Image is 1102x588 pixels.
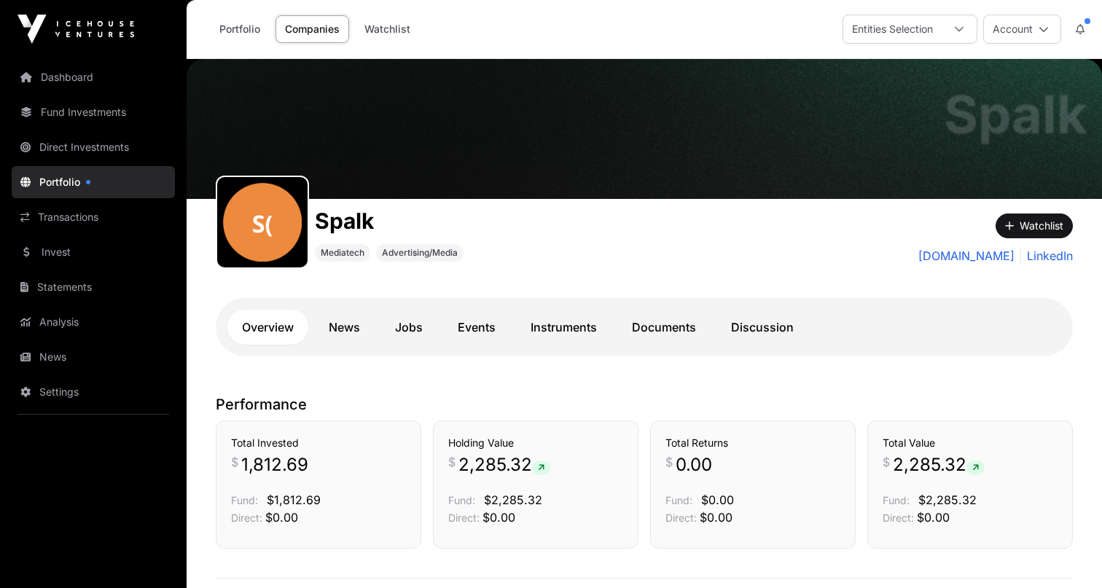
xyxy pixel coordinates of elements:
p: Performance [216,394,1073,415]
a: Fund Investments [12,96,175,128]
a: News [314,310,375,345]
a: Direct Investments [12,131,175,163]
div: Entities Selection [843,15,942,43]
a: LinkedIn [1020,247,1073,264]
button: Watchlist [996,213,1073,238]
a: Instruments [516,310,611,345]
h3: Total Returns [665,436,840,450]
h1: Spalk [315,208,464,234]
span: 2,285.32 [458,453,550,477]
span: $1,812.69 [267,493,321,507]
span: $ [665,453,673,471]
img: Spalk [187,59,1102,199]
a: Documents [617,310,711,345]
span: $0.00 [700,510,732,525]
a: Jobs [380,310,437,345]
a: Overview [227,310,308,345]
a: Portfolio [12,166,175,198]
span: Fund: [665,494,692,506]
span: $0.00 [917,510,950,525]
span: Direct: [883,511,914,524]
a: [DOMAIN_NAME] [918,247,1015,264]
span: $ [231,453,238,471]
nav: Tabs [227,310,1061,345]
span: $2,285.32 [918,493,977,507]
h3: Holding Value [448,436,623,450]
img: Icehouse Ventures Logo [17,15,134,44]
span: Direct: [448,511,480,524]
span: 0.00 [676,453,712,477]
span: Direct: [231,511,262,524]
a: Analysis [12,306,175,338]
span: $ [883,453,890,471]
span: Fund: [448,494,475,506]
a: Watchlist [355,15,420,43]
span: Advertising/Media [382,247,458,259]
span: $0.00 [482,510,515,525]
a: Transactions [12,201,175,233]
a: Invest [12,236,175,268]
span: Fund: [883,494,910,506]
span: $ [448,453,456,471]
img: spalk-fif96.png [223,183,302,262]
span: 1,812.69 [241,453,308,477]
span: Mediatech [321,247,364,259]
h1: Spalk [944,88,1087,141]
a: Discussion [716,310,808,345]
span: Fund: [231,494,258,506]
span: Direct: [665,511,697,524]
a: News [12,341,175,373]
a: Companies [275,15,349,43]
h3: Total Invested [231,436,406,450]
span: $0.00 [701,493,734,507]
h3: Total Value [883,436,1058,450]
button: Account [983,15,1061,44]
a: Settings [12,376,175,408]
a: Dashboard [12,61,175,93]
span: $2,285.32 [484,493,542,507]
a: Portfolio [210,15,270,43]
a: Events [443,310,510,345]
iframe: Chat Widget [1029,518,1102,588]
a: Statements [12,271,175,303]
span: 2,285.32 [893,453,985,477]
span: $0.00 [265,510,298,525]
